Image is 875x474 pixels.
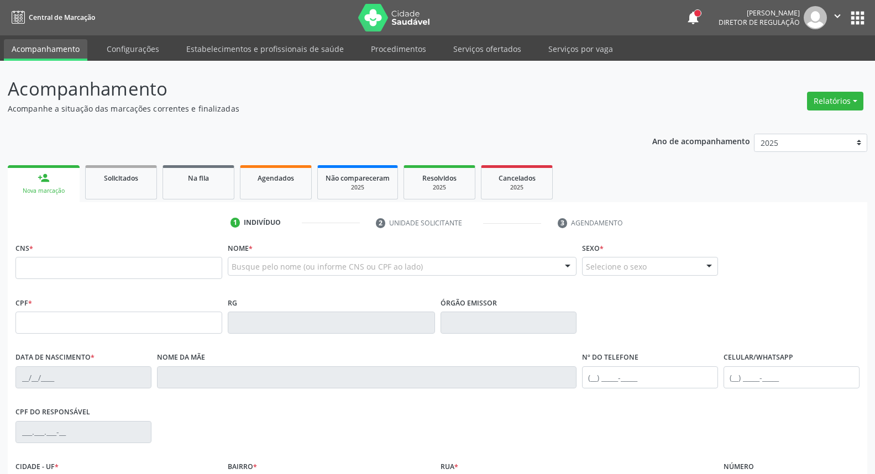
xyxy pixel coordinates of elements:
[541,39,621,59] a: Serviços por vaga
[15,421,151,443] input: ___.___.___-__
[15,187,72,195] div: Nova marcação
[38,172,50,184] div: person_add
[15,349,95,366] label: Data de nascimento
[363,39,434,59] a: Procedimentos
[15,294,32,312] label: CPF
[422,173,457,183] span: Resolvidos
[15,240,33,257] label: CNS
[15,404,90,421] label: CPF do responsável
[412,183,467,192] div: 2025
[582,349,638,366] label: Nº do Telefone
[685,10,701,25] button: notifications
[827,6,848,29] button: 
[104,173,138,183] span: Solicitados
[807,92,863,110] button: Relatórios
[831,10,843,22] i: 
[8,8,95,27] a: Central de Marcação
[157,349,205,366] label: Nome da mãe
[582,366,718,388] input: (__) _____-_____
[719,8,800,18] div: [PERSON_NAME]
[228,240,253,257] label: Nome
[326,183,390,192] div: 2025
[188,173,209,183] span: Na fila
[499,173,536,183] span: Cancelados
[8,103,610,114] p: Acompanhe a situação das marcações correntes e finalizadas
[489,183,544,192] div: 2025
[582,240,604,257] label: Sexo
[8,75,610,103] p: Acompanhamento
[719,18,800,27] span: Diretor de regulação
[99,39,167,59] a: Configurações
[244,218,281,228] div: Indivíduo
[326,173,390,183] span: Não compareceram
[724,349,793,366] label: Celular/WhatsApp
[446,39,529,59] a: Serviços ofertados
[4,39,87,61] a: Acompanhamento
[724,366,860,388] input: (__) _____-_____
[15,366,151,388] input: __/__/____
[848,8,867,28] button: apps
[652,134,750,148] p: Ano de acompanhamento
[179,39,352,59] a: Estabelecimentos e profissionais de saúde
[232,261,423,272] span: Busque pelo nome (ou informe CNS ou CPF ao lado)
[230,218,240,228] div: 1
[29,13,95,22] span: Central de Marcação
[441,294,497,312] label: Órgão emissor
[586,261,647,272] span: Selecione o sexo
[258,173,294,183] span: Agendados
[228,294,237,312] label: RG
[804,6,827,29] img: img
